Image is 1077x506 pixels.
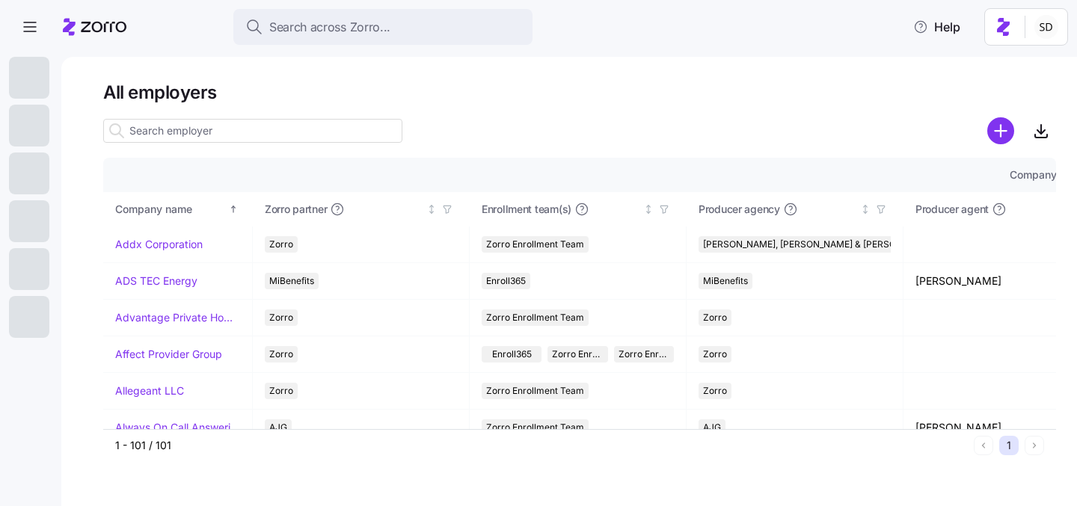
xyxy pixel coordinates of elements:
th: Zorro partnerNot sorted [253,192,470,226]
span: Help [913,18,960,36]
div: Not sorted [860,204,871,215]
a: Always On Call Answering Service [115,420,240,435]
span: Zorro [269,309,293,326]
div: 1 - 101 / 101 [115,438,968,453]
input: Search employer [103,119,402,143]
th: Company nameSorted ascending [103,192,253,226]
a: Addx Corporation [115,237,203,252]
span: Zorro [269,346,293,362]
span: Zorro [269,236,293,253]
span: Zorro Enrollment Team [486,236,584,253]
span: Zorro [703,383,727,399]
span: AJG [269,419,287,436]
span: Enroll365 [492,346,532,362]
span: AJG [703,419,721,436]
a: ADS TEC Energy [115,274,197,289]
svg: add icon [987,117,1014,144]
a: Allegeant LLC [115,383,184,398]
span: Enrollment team(s) [482,202,571,217]
th: Enrollment team(s)Not sorted [470,192,687,226]
button: Previous page [974,436,993,455]
span: MiBenefits [703,273,748,289]
div: Company name [115,201,226,217]
div: Sorted ascending [228,204,239,215]
img: 038087f1531ae87852c32fa7be65e69b [1034,15,1058,39]
div: Not sorted [426,204,437,215]
a: Affect Provider Group [115,347,222,362]
button: Help [901,12,972,42]
span: Zorro [703,346,727,362]
span: [PERSON_NAME], [PERSON_NAME] & [PERSON_NAME] [703,236,936,253]
span: Zorro Enrollment Team [486,419,584,436]
span: Producer agent [915,202,989,217]
span: Zorro [269,383,293,399]
button: 1 [999,436,1019,455]
h1: All employers [103,81,1056,104]
button: Search across Zorro... [233,9,533,45]
th: Producer agencyNot sorted [687,192,903,226]
span: Zorro [703,309,727,326]
span: Zorro Enrollment Team [552,346,603,362]
span: MiBenefits [269,273,314,289]
div: Not sorted [643,204,654,215]
span: Zorro partner [265,202,327,217]
span: Zorro Enrollment Experts [619,346,669,362]
span: Zorro Enrollment Team [486,309,584,326]
span: Search across Zorro... [269,18,390,37]
button: Next page [1025,436,1044,455]
a: Advantage Private Home Care [115,310,240,325]
span: Producer agency [699,202,780,217]
span: Zorro Enrollment Team [486,383,584,399]
span: Enroll365 [486,273,526,289]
